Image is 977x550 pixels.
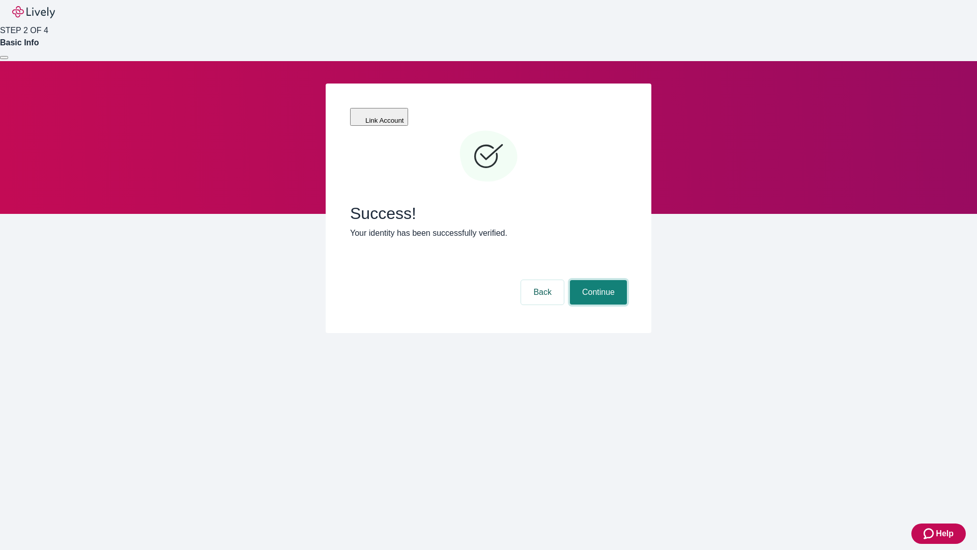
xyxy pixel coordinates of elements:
svg: Checkmark icon [458,126,519,187]
button: Zendesk support iconHelp [911,524,966,544]
span: Help [936,528,954,540]
img: Lively [12,6,55,18]
svg: Zendesk support icon [924,528,936,540]
button: Link Account [350,108,408,126]
button: Back [521,280,564,305]
p: Your identity has been successfully verified. [350,227,627,239]
span: Success! [350,204,627,223]
button: Continue [570,280,627,305]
